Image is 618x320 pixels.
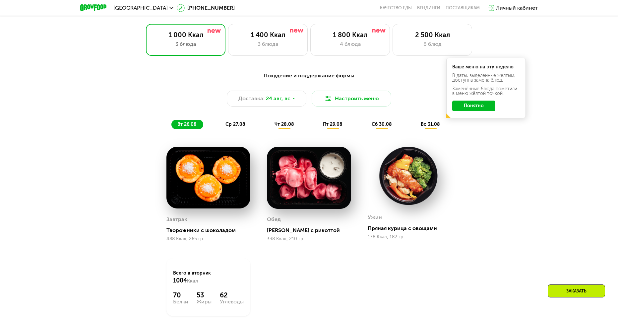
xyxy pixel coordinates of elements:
button: Понятно [452,101,495,111]
div: Завтрак [166,214,187,224]
div: Белки [173,299,188,304]
div: 53 [197,291,212,299]
a: Вендинги [417,5,440,11]
div: 1 800 Ккал [317,31,383,39]
div: 1 000 Ккал [153,31,218,39]
div: 62 [220,291,244,299]
a: Качество еды [380,5,412,11]
div: Похудение и поддержание формы [113,72,505,80]
span: сб 30.08 [372,121,392,127]
div: 70 [173,291,188,299]
div: 1 400 Ккал [235,31,301,39]
span: Ккал [187,278,198,284]
div: 4 блюда [317,40,383,48]
div: 3 блюда [235,40,301,48]
span: вс 31.08 [421,121,440,127]
span: ср 27.08 [225,121,245,127]
a: [PHONE_NUMBER] [177,4,235,12]
div: [PERSON_NAME] с рикоттой [267,227,356,234]
div: Заказать [548,284,605,297]
div: Творожники с шоколадом [166,227,256,234]
div: поставщикам [446,5,480,11]
div: 3 блюда [153,40,218,48]
div: Заменённые блюда пометили в меню жёлтой точкой. [452,87,520,96]
div: Углеводы [220,299,244,304]
div: 6 блюд [400,40,465,48]
span: Доставка: [238,95,265,103]
div: Всего в вторник [173,270,244,284]
div: Ужин [368,212,382,222]
div: 338 Ккал, 210 гр [267,236,351,242]
div: 488 Ккал, 265 гр [166,236,250,242]
div: Жиры [197,299,212,304]
div: Обед [267,214,281,224]
div: В даты, выделенные желтым, доступна замена блюд. [452,73,520,83]
div: 2 500 Ккал [400,31,465,39]
span: 1004 [173,277,187,284]
button: Настроить меню [312,91,391,107]
div: 178 Ккал, 182 гр [368,234,452,240]
span: пт 29.08 [323,121,342,127]
span: [GEOGRAPHIC_DATA] [113,5,168,11]
span: вт 26.08 [177,121,197,127]
span: чт 28.08 [275,121,294,127]
div: Пряная курица с овощами [368,225,457,232]
div: Ваше меню на эту неделю [452,65,520,69]
div: Личный кабинет [496,4,538,12]
span: 24 авг, вс [266,95,290,103]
